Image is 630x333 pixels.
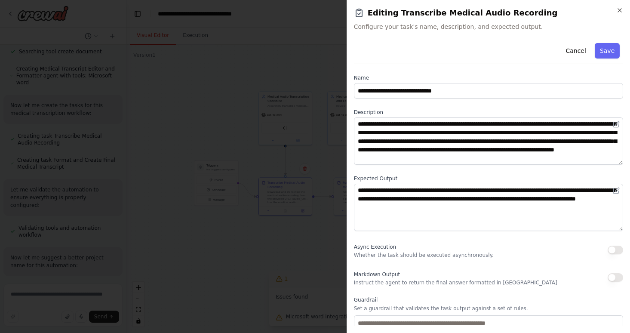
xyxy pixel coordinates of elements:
[354,7,623,19] h2: Editing Transcribe Medical Audio Recording
[354,271,400,277] span: Markdown Output
[611,119,621,129] button: Open in editor
[354,74,623,81] label: Name
[354,22,623,31] span: Configure your task's name, description, and expected output.
[354,175,623,182] label: Expected Output
[354,109,623,116] label: Description
[595,43,620,59] button: Save
[354,296,623,303] label: Guardrail
[560,43,591,59] button: Cancel
[354,305,623,312] p: Set a guardrail that validates the task output against a set of rules.
[611,185,621,196] button: Open in editor
[354,252,494,259] p: Whether the task should be executed asynchronously.
[354,244,396,250] span: Async Execution
[354,279,557,286] p: Instruct the agent to return the final answer formatted in [GEOGRAPHIC_DATA]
